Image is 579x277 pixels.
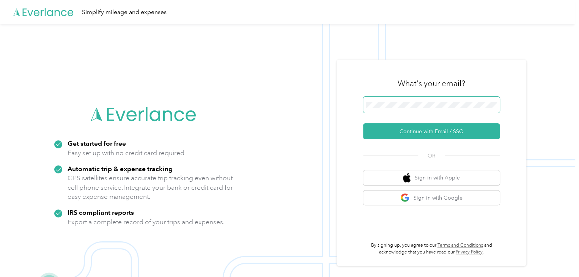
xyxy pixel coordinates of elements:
[400,193,410,203] img: google logo
[363,170,500,185] button: apple logoSign in with Apple
[68,139,126,147] strong: Get started for free
[363,123,500,139] button: Continue with Email / SSO
[398,78,465,89] h3: What's your email?
[68,217,225,227] p: Export a complete record of your trips and expenses.
[68,148,184,158] p: Easy set up with no credit card required
[82,8,167,17] div: Simplify mileage and expenses
[68,208,134,216] strong: IRS compliant reports
[437,242,483,248] a: Terms and Conditions
[68,173,233,201] p: GPS satellites ensure accurate trip tracking even without cell phone service. Integrate your bank...
[363,190,500,205] button: google logoSign in with Google
[403,173,411,183] img: apple logo
[363,242,500,255] p: By signing up, you agree to our and acknowledge that you have read our .
[418,152,445,160] span: OR
[68,165,173,173] strong: Automatic trip & expense tracking
[456,249,483,255] a: Privacy Policy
